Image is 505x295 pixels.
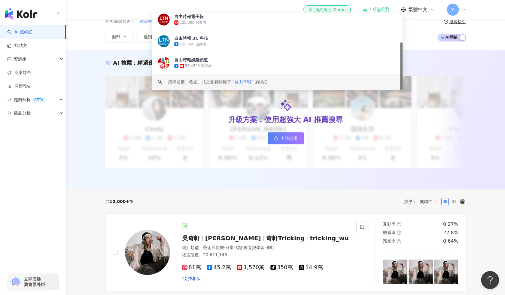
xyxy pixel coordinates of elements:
[224,245,225,250] span: ·
[397,230,401,235] span: question-circle
[174,35,208,41] div: 自由時報 3C 科技
[234,79,251,84] span: 自由時報
[174,14,204,20] div: 自由時報電子報
[105,31,134,43] button: 類型
[7,83,31,89] a: 洞察報告
[408,6,427,13] span: 繁體中文
[158,57,170,69] img: KOL Avatar
[303,5,350,14] a: 預約線上 Demo
[363,7,389,13] a: 申請試用
[10,277,21,287] img: chrome extension
[310,235,349,242] span: tricking_wu
[168,78,267,85] div: 搜尋名稱、敘述、貼文含有關鍵字 “ ” 的網紅
[281,136,297,141] span: 申請試用
[207,264,231,271] span: 45.2萬
[308,7,345,13] div: 預約線上 Demo
[449,19,466,24] div: 搜尋指引
[180,42,206,47] div: 125,050 追蹤者
[113,59,170,66] div: AI 推薦 ：
[409,260,433,284] img: post-image
[481,271,499,289] iframe: Help Scout Beacon - Open
[443,238,458,244] div: 0.64%
[205,235,261,242] span: [PERSON_NAME]
[174,57,208,63] div: 自由時報娛樂頻道
[8,274,58,290] a: chrome extension立即安裝 瀏覽器外掛
[32,97,46,103] div: BETA
[105,18,135,24] span: 您可能感興趣：
[404,197,441,206] div: 排序：
[188,276,201,282] span: 找相似
[383,260,407,284] img: post-image
[7,70,31,76] a: 商案媒合
[264,245,266,250] span: ·
[443,229,458,236] div: 22.8%
[397,239,401,243] span: question-circle
[105,214,466,291] a: KOL Avatar吳奇軒[PERSON_NAME]奇軒Trickingtricking_wu網紅類型：藝術與娛樂·日常話題·教育與學習·運動總追蹤數：20,611,14881萬45.2萬1,5...
[144,35,152,39] span: 性別
[158,80,162,84] span: search
[444,20,448,24] span: question-circle
[383,239,396,244] span: 漲粉率
[270,264,293,271] span: 350萬
[383,230,396,235] span: 觀看率
[420,197,438,206] span: 關聯性
[182,276,201,282] a: 找相似
[237,264,264,271] span: 1,570萬
[243,245,264,250] span: 教育與學習
[182,235,200,242] span: 吳奇軒
[383,222,396,226] span: 互動率
[203,245,224,250] span: 藝術與娛樂
[112,35,120,39] span: 類型
[434,260,458,284] img: post-image
[5,8,37,20] img: logo
[397,222,401,226] span: question-circle
[137,31,166,43] button: 性別
[158,35,170,47] img: KOL Avatar
[266,235,305,242] span: 奇軒Tricking
[110,199,129,204] span: 10,000+
[7,43,27,49] a: 找貼文
[105,199,134,204] div: 共 筆
[242,245,243,250] span: ·
[268,132,304,144] a: 申請試用
[185,63,212,69] div: 564,590 追蹤者
[14,52,26,66] span: 資源庫
[7,98,11,102] span: rise
[158,14,170,26] img: KOL Avatar
[137,60,170,66] span: 精選優質網紅
[139,18,169,25] button: 歐美毛衣一字領
[225,245,242,250] span: 日常話題
[14,93,46,106] span: 趨勢分析
[451,6,454,13] span: Y
[182,264,201,271] span: 81萬
[125,230,170,275] img: KOL Avatar
[266,245,274,250] span: 運動
[443,221,458,228] div: 0.27%
[299,264,323,271] span: 14.9萬
[7,29,32,35] a: searchAI 找網紅
[24,276,45,287] span: 立即安裝 瀏覽器外掛
[180,20,206,25] div: 325,000 追蹤者
[182,252,349,258] div: 總追蹤數 ： 20,611,148
[182,245,349,251] div: 網紅類型 ：
[140,18,169,24] span: 歐美毛衣一字領
[228,115,342,125] div: 升級方案，使用超強大 AI 推薦搜尋
[14,106,31,120] span: 競品分析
